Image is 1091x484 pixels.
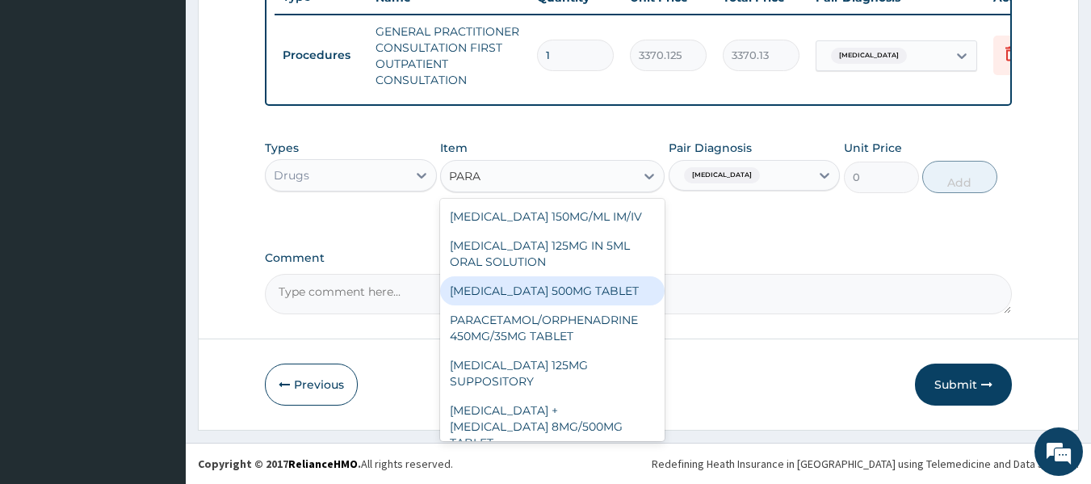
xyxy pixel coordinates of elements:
a: RelianceHMO [288,457,358,471]
strong: Copyright © 2017 . [198,457,361,471]
div: Redefining Heath Insurance in [GEOGRAPHIC_DATA] using Telemedicine and Data Science! [652,456,1079,472]
div: Drugs [274,167,309,183]
label: Pair Diagnosis [669,140,752,156]
textarea: Type your message and hit 'Enter' [8,317,308,373]
div: [MEDICAL_DATA] + [MEDICAL_DATA] 8MG/500MG TABLET [440,396,665,457]
button: Add [922,161,997,193]
img: d_794563401_company_1708531726252_794563401 [30,81,65,121]
label: Item [440,140,468,156]
button: Submit [915,364,1012,406]
label: Unit Price [844,140,902,156]
td: GENERAL PRACTITIONER CONSULTATION FIRST OUTPATIENT CONSULTATION [367,15,529,96]
div: [MEDICAL_DATA] 125MG IN 5ML ORAL SOLUTION [440,231,665,276]
div: [MEDICAL_DATA] 150MG/ML IM/IV [440,202,665,231]
footer: All rights reserved. [186,443,1091,484]
td: Procedures [275,40,367,70]
span: [MEDICAL_DATA] [831,48,907,64]
label: Comment [265,251,1013,265]
div: Chat with us now [84,90,271,112]
div: PARACETAMOL/ORPHENADRINE 450MG/35MG TABLET [440,305,665,351]
span: [MEDICAL_DATA] [684,167,760,183]
label: Types [265,141,299,155]
div: Minimize live chat window [265,8,304,47]
button: Previous [265,364,358,406]
div: [MEDICAL_DATA] 500MG TABLET [440,276,665,305]
div: [MEDICAL_DATA] 125MG SUPPOSITORY [440,351,665,396]
span: We're online! [94,141,223,305]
